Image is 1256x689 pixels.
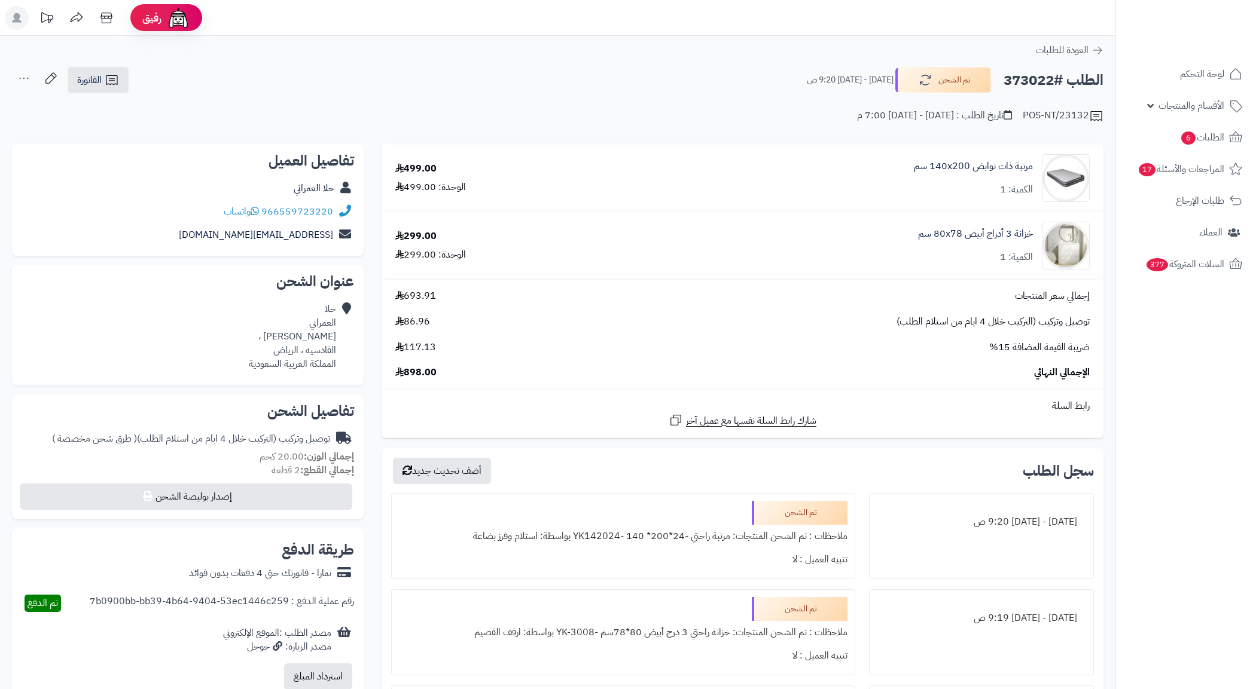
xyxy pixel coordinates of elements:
[249,302,336,370] div: حلا العمراني [PERSON_NAME] ، القادسيه ، الرياض المملكة العربية السعودية
[399,548,847,571] div: تنبيه العميل : لا
[22,154,354,168] h2: تفاصيل العميل
[395,315,430,329] span: 86.96
[1034,366,1090,379] span: الإجمالي النهائي
[1159,97,1224,114] span: الأقسام والمنتجات
[1181,131,1196,145] span: 6
[395,289,436,303] span: 693.91
[807,74,894,86] small: [DATE] - [DATE] 9:20 ص
[22,274,354,289] h2: عنوان الشحن
[857,109,1012,123] div: تاريخ الطلب : [DATE] - [DATE] 7:00 م
[272,463,354,477] small: 2 قطعة
[300,463,354,477] strong: إجمالي القطع:
[224,204,259,219] a: واتساب
[1180,66,1224,82] span: لوحة التحكم
[1199,224,1223,241] span: العملاء
[261,204,333,219] a: 966559723220
[294,181,334,195] a: حلا العمراني
[1023,109,1103,123] div: POS-NT/23132
[223,640,331,654] div: مصدر الزيارة: جوجل
[1175,30,1245,55] img: logo-2.png
[395,248,466,262] div: الوحدة: 299.00
[1042,154,1089,202] img: 1702551583-26-90x90.jpg
[282,543,354,557] h2: طريقة الدفع
[90,595,354,612] div: رقم عملية الدفع : 7b0900bb-bb39-4b64-9404-53ec1446c259
[1000,250,1033,264] div: الكمية: 1
[1042,222,1089,270] img: 1747726412-1722524118422-1707225732053-1702539019812-884456456456-90x90.jpg
[399,621,847,644] div: ملاحظات : تم الشحن المنتجات: خزانة راحتي 3 درج أبيض 80*78سم -YK-3008 بواسطة: ارفف القصيم
[918,227,1033,241] a: خزانة 3 أدراج أبيض ‎80x78 سم‏
[395,229,437,243] div: 299.00
[395,366,437,379] span: 898.00
[1147,258,1168,271] span: 377
[914,160,1033,173] a: مرتبة ذات نوابض 140x200 سم
[989,341,1090,354] span: ضريبة القيمة المضافة 15%
[1015,289,1090,303] span: إجمالي سعر المنتجات
[1123,218,1249,247] a: العملاء
[669,413,816,428] a: شارك رابط السلة نفسها مع عميل آخر
[1123,186,1249,215] a: طلبات الإرجاع
[897,315,1090,329] span: توصيل وتركيب (التركيب خلال 4 ايام من استلام الطلب)
[20,483,352,510] button: إصدار بوليصة الشحن
[686,414,816,428] span: شارك رابط السلة نفسها مع عميل آخر
[1123,155,1249,183] a: المراجعات والأسئلة17
[32,6,62,33] a: تحديثات المنصة
[1138,161,1224,177] span: المراجعات والأسئلة
[1036,43,1103,57] a: العودة للطلبات
[1180,129,1224,146] span: الطلبات
[28,596,58,610] span: تم الدفع
[1023,464,1094,478] h3: سجل الطلب
[260,449,354,464] small: 20.00 كجم
[77,73,102,87] span: الفاتورة
[395,341,436,354] span: 117.13
[395,180,466,194] div: الوحدة: 499.00
[399,525,847,548] div: ملاحظات : تم الشحن المنتجات: مرتبة راحتي -24*200* 140 -YK142024 بواسطة: استلام وفرز بضاعة
[1000,183,1033,197] div: الكمية: 1
[877,510,1086,534] div: [DATE] - [DATE] 9:20 ص
[752,597,848,621] div: تم الشحن
[223,626,331,654] div: مصدر الطلب :الموقع الإلكتروني
[877,607,1086,630] div: [DATE] - [DATE] 9:19 ص
[395,162,437,176] div: 499.00
[1036,43,1089,57] span: العودة للطلبات
[1139,163,1156,176] span: 17
[1145,256,1224,272] span: السلات المتروكة
[22,404,354,418] h2: تفاصيل الشحن
[1123,123,1249,152] a: الطلبات6
[304,449,354,464] strong: إجمالي الوزن:
[179,228,333,242] a: [EMAIL_ADDRESS][DOMAIN_NAME]
[752,501,848,525] div: تم الشحن
[68,67,129,93] a: الفاتورة
[1123,250,1249,278] a: السلات المتروكة377
[1176,192,1224,209] span: طلبات الإرجاع
[142,11,161,25] span: رفيق
[895,68,991,93] button: تم الشحن
[1123,60,1249,88] a: لوحة التحكم
[52,432,330,446] div: توصيل وتركيب (التركيب خلال 4 ايام من استلام الطلب)
[399,644,847,667] div: تنبيه العميل : لا
[393,458,491,484] button: أضف تحديث جديد
[1004,68,1103,93] h2: الطلب #373022
[386,399,1099,413] div: رابط السلة
[189,566,331,580] div: تمارا - فاتورتك حتى 4 دفعات بدون فوائد
[166,6,190,30] img: ai-face.png
[52,431,137,446] span: ( طرق شحن مخصصة )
